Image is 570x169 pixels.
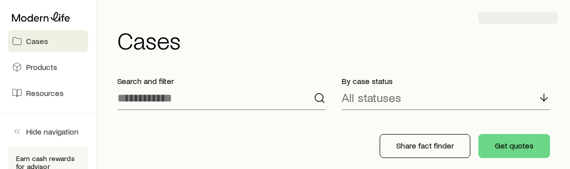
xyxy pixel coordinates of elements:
[26,36,48,46] span: Cases
[342,76,550,86] p: By case status
[478,134,550,158] button: Get quotes
[342,90,401,104] p: All statuses
[26,126,79,136] span: Hide navigation
[380,134,470,158] button: Share fact finder
[26,62,57,72] span: Products
[8,56,88,78] a: Products
[117,76,326,86] p: Search and filter
[396,140,454,150] p: Share fact finder
[8,30,88,52] a: Cases
[8,120,88,142] button: Hide navigation
[8,82,88,104] a: Resources
[117,28,558,52] h1: Cases
[26,88,64,98] span: Resources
